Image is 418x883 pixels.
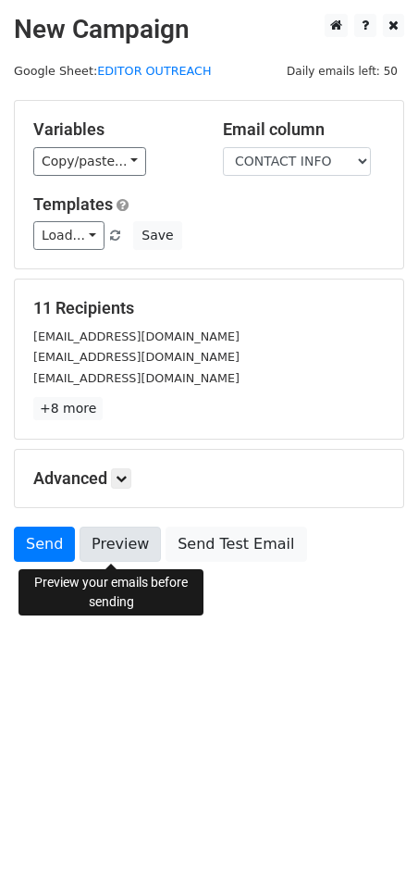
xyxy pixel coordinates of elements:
[133,221,181,250] button: Save
[80,527,161,562] a: Preview
[33,397,103,420] a: +8 more
[33,330,240,343] small: [EMAIL_ADDRESS][DOMAIN_NAME]
[33,371,240,385] small: [EMAIL_ADDRESS][DOMAIN_NAME]
[97,64,211,78] a: EDITOR OUTREACH
[33,119,195,140] h5: Variables
[14,527,75,562] a: Send
[166,527,306,562] a: Send Test Email
[33,147,146,176] a: Copy/paste...
[14,14,404,45] h2: New Campaign
[280,64,404,78] a: Daily emails left: 50
[223,119,385,140] h5: Email column
[33,298,385,318] h5: 11 Recipients
[33,350,240,364] small: [EMAIL_ADDRESS][DOMAIN_NAME]
[33,194,113,214] a: Templates
[280,61,404,81] span: Daily emails left: 50
[18,569,203,616] div: Preview your emails before sending
[33,221,104,250] a: Load...
[326,794,418,883] iframe: Chat Widget
[14,64,212,78] small: Google Sheet:
[33,468,385,489] h5: Advanced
